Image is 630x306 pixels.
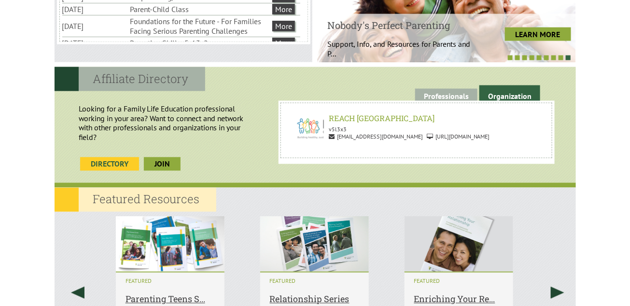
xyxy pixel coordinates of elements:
[327,19,472,31] h4: Nobody's Perfect Parenting
[270,273,359,305] a: Relationship Series
[414,278,504,285] i: FEATURED
[80,157,139,171] a: Directory
[126,273,215,305] a: Parenting Teens S...
[116,212,224,272] img: Parenting Teens Series
[414,273,504,305] a: Enriching Your Re...
[283,105,550,156] a: REACH Community Health Centre MFC REACH [GEOGRAPHIC_DATA] v5l3x3 [EMAIL_ADDRESS][DOMAIN_NAME] [UR...
[260,212,369,272] img: Relationship Series
[55,67,205,91] h2: Affiliate Directory
[126,278,215,285] i: FEATURED
[62,3,128,15] li: [DATE]
[144,157,181,171] a: join
[270,278,359,285] i: FEATURED
[427,133,490,140] span: [URL][DOMAIN_NAME]
[55,188,216,212] h2: Featured Resources
[405,212,513,272] img: Enriching Your Relationship
[272,4,295,14] a: More
[272,21,295,31] a: More
[130,37,271,49] li: Parenting Skills: 5-13, 2
[272,38,295,48] a: More
[288,126,545,133] p: v5l3x3
[479,85,540,104] a: Organization
[130,3,271,15] li: Parent-Child Class
[291,113,542,123] h6: REACH [GEOGRAPHIC_DATA]
[505,28,571,41] a: LEARN MORE
[62,20,128,32] li: [DATE]
[59,99,273,147] p: Looking for a Family Life Education professional working in your area? Want to connect and networ...
[329,133,423,140] span: [EMAIL_ADDRESS][DOMAIN_NAME]
[62,37,128,49] li: [DATE]
[130,15,271,37] li: Foundations for the Future - For Families Facing Serious Parenting Challenges
[415,89,477,104] a: Professionals
[327,39,472,58] p: Support, Info, and Resources for Parents and P...
[288,110,373,146] img: REACH Community Health Centre MFC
